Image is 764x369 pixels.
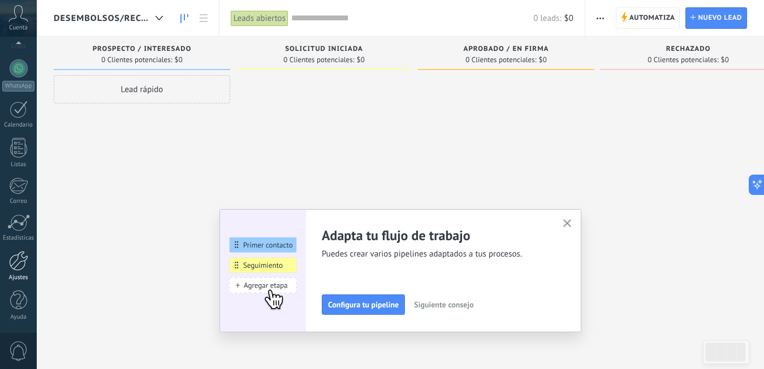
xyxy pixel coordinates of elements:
[2,161,35,168] div: Listas
[463,45,549,53] span: Aprobado / En Firma
[414,301,473,309] span: Siguiente consejo
[54,75,230,103] div: Lead rápido
[283,57,354,63] span: 0 Clientes potenciales:
[2,121,35,129] div: Calendario
[175,7,194,29] a: Leads
[2,81,34,92] div: WhatsApp
[54,13,151,24] span: Desembolsos/Recaudo
[666,45,711,53] span: RECHAZADO
[322,249,549,260] span: Puedes crear varios pipelines adaptados a tus procesos.
[357,57,365,63] span: $0
[194,7,213,29] a: Lista
[616,7,680,29] a: Automatiza
[685,7,747,29] a: Nuevo lead
[698,8,742,28] span: Nuevo lead
[59,45,225,55] div: Prospecto / Interesado
[648,57,718,63] span: 0 Clientes potenciales:
[231,10,288,27] div: Leads abiertos
[409,296,478,313] button: Siguiente consejo
[93,45,192,53] span: Prospecto / Interesado
[592,7,608,29] button: Más
[285,45,363,53] span: Solicitud Iniciada
[322,294,405,315] button: Configura tu pipeline
[9,24,28,32] span: Cuenta
[175,57,183,63] span: $0
[424,45,589,55] div: Aprobado / En Firma
[241,45,407,55] div: Solicitud Iniciada
[2,235,35,242] div: Estadísticas
[2,198,35,205] div: Correo
[322,227,549,244] h2: Adapta tu flujo de trabajo
[328,301,399,309] span: Configura tu pipeline
[101,57,172,63] span: 0 Clientes potenciales:
[533,13,561,24] span: 0 leads:
[629,8,675,28] span: Automatiza
[2,274,35,281] div: Ajustes
[539,57,547,63] span: $0
[721,57,729,63] span: $0
[2,314,35,321] div: Ayuda
[564,13,573,24] span: $0
[465,57,536,63] span: 0 Clientes potenciales:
